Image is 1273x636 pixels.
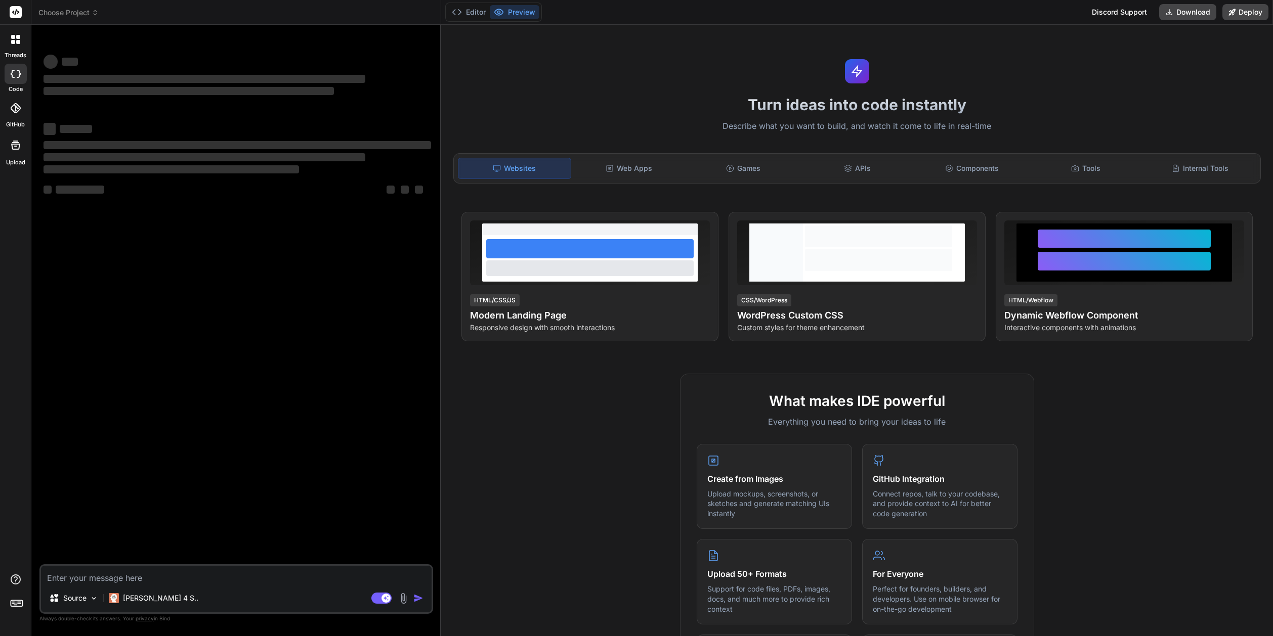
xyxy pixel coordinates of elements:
[573,158,686,179] div: Web Apps
[56,186,104,194] span: ‌
[44,123,56,135] span: ‌
[687,158,799,179] div: Games
[60,125,92,133] span: ‌
[415,186,423,194] span: ‌
[737,308,977,323] h4: WordPress Custom CSS
[873,489,1007,519] p: Connect repos, talk to your codebase, and provide context to AI for better code generation
[1004,294,1057,306] div: HTML/Webflow
[6,158,25,167] label: Upload
[1086,4,1153,20] div: Discord Support
[447,120,1267,133] p: Describe what you want to build, and watch it come to life in real-time
[109,593,119,603] img: Claude 4 Sonnet
[44,153,365,161] span: ‌
[90,594,98,603] img: Pick Models
[707,489,841,519] p: Upload mockups, screenshots, or sketches and generate matching UIs instantly
[1144,158,1256,179] div: Internal Tools
[44,55,58,69] span: ‌
[387,186,395,194] span: ‌
[447,96,1267,114] h1: Turn ideas into code instantly
[470,294,520,306] div: HTML/CSS/JS
[490,5,539,19] button: Preview
[448,5,490,19] button: Editor
[44,87,334,95] span: ‌
[697,416,1017,428] p: Everything you need to bring your ideas to life
[707,473,841,485] h4: Create from Images
[5,51,26,60] label: threads
[707,568,841,580] h4: Upload 50+ Formats
[9,85,23,94] label: code
[44,186,52,194] span: ‌
[39,614,433,623] p: Always double-check its answers. Your in Bind
[44,165,299,173] span: ‌
[1159,4,1216,20] button: Download
[6,120,25,129] label: GitHub
[38,8,99,18] span: Choose Project
[916,158,1028,179] div: Components
[873,584,1007,614] p: Perfect for founders, builders, and developers. Use on mobile browser for on-the-go development
[398,593,409,604] img: attachment
[62,58,78,66] span: ‌
[401,186,409,194] span: ‌
[1030,158,1142,179] div: Tools
[873,473,1007,485] h4: GitHub Integration
[136,615,154,621] span: privacy
[458,158,571,179] div: Websites
[123,593,198,603] p: [PERSON_NAME] 4 S..
[470,323,710,333] p: Responsive design with smooth interactions
[801,158,914,179] div: APIs
[737,323,977,333] p: Custom styles for theme enhancement
[44,141,431,149] span: ‌
[413,593,423,603] img: icon
[1004,323,1244,333] p: Interactive components with animations
[737,294,791,306] div: CSS/WordPress
[697,390,1017,412] h2: What makes IDE powerful
[1222,4,1268,20] button: Deploy
[470,308,710,323] h4: Modern Landing Page
[44,75,365,83] span: ‌
[873,568,1007,580] h4: For Everyone
[1004,308,1244,323] h4: Dynamic Webflow Component
[707,584,841,614] p: Support for code files, PDFs, images, docs, and much more to provide rich context
[63,593,87,603] p: Source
